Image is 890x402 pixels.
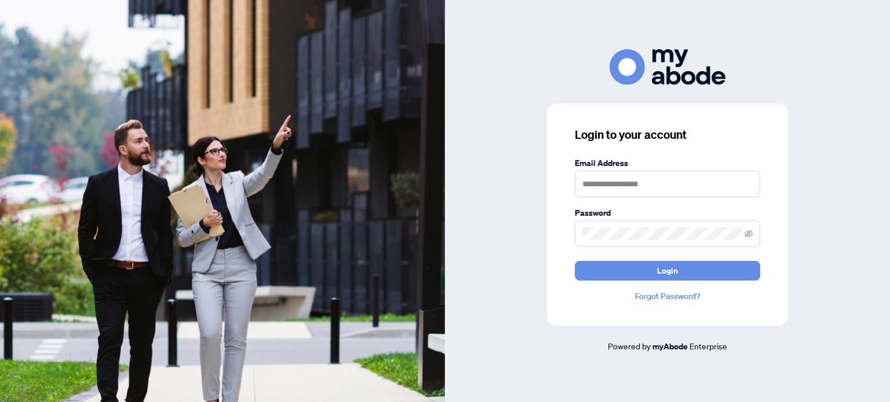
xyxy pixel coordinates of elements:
[652,340,688,353] a: myAbode
[575,261,760,281] button: Login
[745,230,753,238] span: eye-invisible
[575,206,760,219] label: Password
[610,49,725,84] img: ma-logo
[690,341,727,351] span: Enterprise
[575,127,760,143] h3: Login to your account
[657,261,678,280] span: Login
[575,157,760,169] label: Email Address
[608,341,651,351] span: Powered by
[575,290,760,303] a: Forgot Password?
